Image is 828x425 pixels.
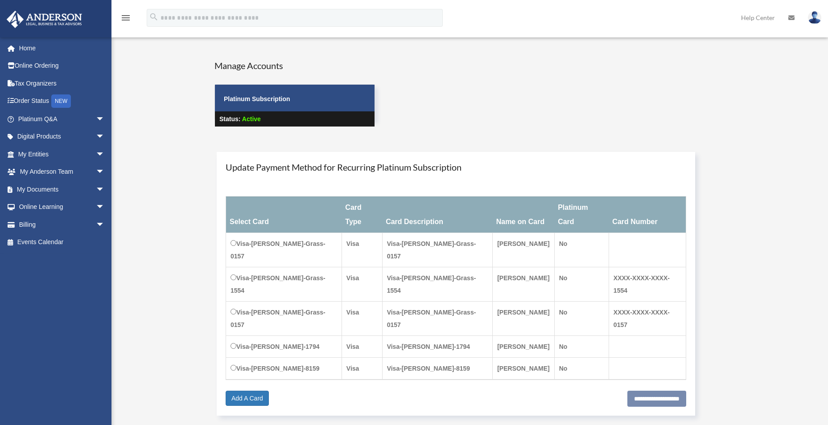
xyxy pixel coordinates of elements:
a: My Anderson Teamarrow_drop_down [6,163,118,181]
td: [PERSON_NAME] [493,357,554,380]
a: Platinum Q&Aarrow_drop_down [6,110,118,128]
a: Add A Card [226,391,269,406]
h4: Manage Accounts [214,59,375,72]
span: arrow_drop_down [96,180,114,199]
td: Visa-[PERSON_NAME]-1794 [226,335,342,357]
span: arrow_drop_down [96,198,114,217]
td: [PERSON_NAME] [493,335,554,357]
a: My Entitiesarrow_drop_down [6,145,118,163]
td: [PERSON_NAME] [493,233,554,267]
th: Platinum Card [554,196,609,233]
a: Tax Organizers [6,74,118,92]
strong: Platinum Subscription [224,95,290,102]
td: [PERSON_NAME] [493,267,554,301]
a: Online Learningarrow_drop_down [6,198,118,216]
td: [PERSON_NAME] [493,301,554,335]
span: arrow_drop_down [96,110,114,128]
td: Visa-[PERSON_NAME]-8159 [226,357,342,380]
th: Card Description [382,196,493,233]
td: Visa [342,267,382,301]
strong: Status: [219,115,240,123]
td: Visa-[PERSON_NAME]-1794 [382,335,493,357]
th: Card Type [342,196,382,233]
a: Order StatusNEW [6,92,118,110]
td: Visa-[PERSON_NAME]-Grass-0157 [382,233,493,267]
a: Digital Productsarrow_drop_down [6,128,118,146]
a: Events Calendar [6,233,118,251]
td: Visa [342,233,382,267]
i: menu [120,12,131,23]
a: Online Ordering [6,57,118,75]
i: search [149,12,159,22]
span: arrow_drop_down [96,145,114,163]
td: Visa [342,335,382,357]
h4: Update Payment Method for Recurring Platinum Subscription [226,161,686,173]
td: No [554,357,609,380]
td: Visa-[PERSON_NAME]-Grass-1554 [382,267,493,301]
td: Visa [342,301,382,335]
td: XXXX-XXXX-XXXX-1554 [609,267,686,301]
a: menu [120,16,131,23]
img: Anderson Advisors Platinum Portal [4,11,85,28]
td: No [554,301,609,335]
td: XXXX-XXXX-XXXX-0157 [609,301,686,335]
span: arrow_drop_down [96,216,114,234]
th: Select Card [226,196,342,233]
th: Card Number [609,196,686,233]
td: No [554,233,609,267]
td: Visa [342,357,382,380]
td: Visa-[PERSON_NAME]-8159 [382,357,493,380]
span: arrow_drop_down [96,128,114,146]
td: No [554,267,609,301]
a: Billingarrow_drop_down [6,216,118,233]
a: Home [6,39,118,57]
th: Name on Card [493,196,554,233]
a: My Documentsarrow_drop_down [6,180,118,198]
span: arrow_drop_down [96,163,114,181]
td: Visa-[PERSON_NAME]-Grass-0157 [382,301,493,335]
div: NEW [51,94,71,108]
td: Visa-[PERSON_NAME]-Grass-0157 [226,233,342,267]
img: User Pic [808,11,821,24]
span: Active [242,115,261,123]
td: No [554,335,609,357]
td: Visa-[PERSON_NAME]-Grass-1554 [226,267,342,301]
td: Visa-[PERSON_NAME]-Grass-0157 [226,301,342,335]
